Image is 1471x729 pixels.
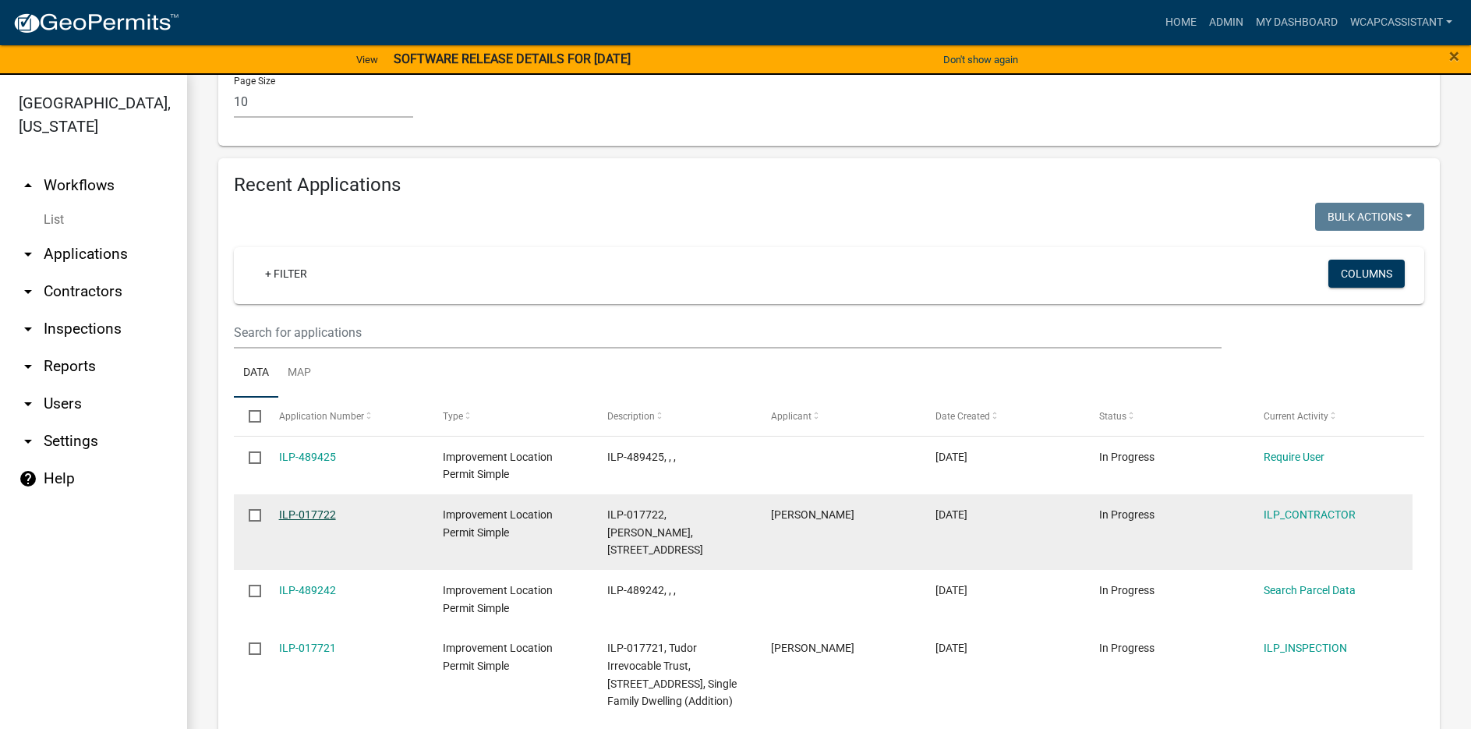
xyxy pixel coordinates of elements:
span: Type [443,411,463,422]
a: ILP-017722 [279,508,336,521]
i: arrow_drop_down [19,357,37,376]
span: Current Activity [1264,411,1328,422]
a: Map [278,349,320,398]
span: Date Created [935,411,990,422]
datatable-header-cell: Type [428,398,592,435]
strong: SOFTWARE RELEASE DETAILS FOR [DATE] [394,51,631,66]
a: ILP-489425 [279,451,336,463]
a: Data [234,349,278,398]
datatable-header-cell: Current Activity [1248,398,1413,435]
span: Improvement Location Permit Simple [443,642,553,672]
span: Application Number [279,411,364,422]
i: help [19,469,37,488]
a: ILP_INSPECTION [1264,642,1347,654]
span: Melvin Lengacher [771,642,854,654]
i: arrow_drop_down [19,320,37,338]
span: 10/07/2025 [935,508,967,521]
span: In Progress [1099,451,1155,463]
span: Description [607,411,655,422]
datatable-header-cell: Applicant [756,398,921,435]
a: ILP-489242 [279,584,336,596]
span: In Progress [1099,642,1155,654]
span: 10/07/2025 [935,584,967,596]
datatable-header-cell: Description [592,398,756,435]
span: In Progress [1099,508,1155,521]
a: View [350,47,384,73]
i: arrow_drop_down [19,282,37,301]
span: ILP-017722, Owens, Pamela J, 2931 E Center Dr, [607,508,703,557]
span: ILP-489425, , , [607,451,676,463]
a: Require User [1264,451,1324,463]
h4: Recent Applications [234,174,1424,196]
span: Improvement Location Permit Simple [443,584,553,614]
i: arrow_drop_up [19,176,37,195]
a: Admin [1203,8,1250,37]
a: ILP_CONTRACTOR [1264,508,1356,521]
span: Improvement Location Permit Simple [443,508,553,539]
span: Improvement Location Permit Simple [443,451,553,481]
span: × [1449,45,1459,67]
a: ILP-017721 [279,642,336,654]
span: Status [1099,411,1126,422]
span: Applicant [771,411,812,422]
a: Search Parcel Data [1264,584,1356,596]
button: Close [1449,47,1459,65]
i: arrow_drop_down [19,245,37,264]
button: Don't show again [937,47,1024,73]
i: arrow_drop_down [19,432,37,451]
i: arrow_drop_down [19,395,37,413]
a: + Filter [253,260,320,288]
datatable-header-cell: Date Created [920,398,1084,435]
span: ILP-017721, Tudor Irrevocable Trust, 700 Little River Trace, Single Family Dwelling (Addition) [607,642,737,707]
span: John Eisenmann [771,508,854,521]
datatable-header-cell: Application Number [263,398,428,435]
button: Bulk Actions [1315,203,1424,231]
datatable-header-cell: Select [234,398,263,435]
datatable-header-cell: Status [1084,398,1249,435]
span: In Progress [1099,584,1155,596]
a: Home [1159,8,1203,37]
span: 10/07/2025 [935,451,967,463]
button: Columns [1328,260,1405,288]
span: ILP-489242, , , [607,584,676,596]
a: wcapcassistant [1344,8,1459,37]
input: Search for applications [234,317,1222,349]
span: 10/07/2025 [935,642,967,654]
a: My Dashboard [1250,8,1344,37]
